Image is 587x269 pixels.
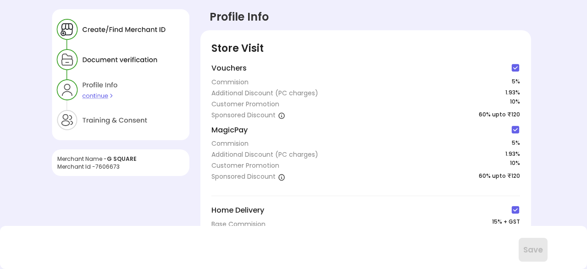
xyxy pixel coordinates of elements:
[57,155,184,163] div: Merchant Name -
[278,173,285,181] img: a1isth1TvIaw5-r4PTQNnx6qH7hW1RKYA7fi6THaHSkdiamaZazZcPW6JbVsfR8_gv9BzWgcW1PiHueWjVd6jXxw-cSlbelae...
[479,172,520,181] span: 60% upto ₹120
[211,125,248,136] span: MagicPay
[511,205,520,214] img: check
[479,110,520,120] span: 60% upto ₹120
[211,172,285,181] div: Sponsored Discount
[511,63,520,72] img: check
[211,205,264,216] span: Home Delivery
[512,77,520,87] span: 5 %
[211,139,249,148] div: Commision
[211,63,247,74] span: Vouchers
[211,77,249,87] div: Commision
[505,150,520,159] span: 1.93%
[210,9,269,25] div: Profile Info
[511,125,520,134] img: check
[211,41,520,55] div: Store Visit
[211,99,279,109] div: Customer Promotion
[510,98,520,110] span: 10 %
[211,110,285,120] div: Sponsored Discount
[510,159,520,172] span: 10 %
[211,220,266,229] div: Base Commision
[505,88,520,98] span: 1.93%
[57,163,184,170] div: Merchant Id - 7606673
[211,150,318,159] div: Additional Discount (PC charges)
[107,155,137,163] span: G SQUARE
[512,139,520,148] span: 5 %
[492,218,520,229] span: 15 % + GST
[211,88,318,98] div: Additional Discount (PC charges)
[211,161,279,170] div: Customer Promotion
[278,112,285,119] img: a1isth1TvIaw5-r4PTQNnx6qH7hW1RKYA7fi6THaHSkdiamaZazZcPW6JbVsfR8_gv9BzWgcW1PiHueWjVd6jXxw-cSlbelae...
[52,9,189,140] img: F5v65113e-42FXtpxsBMtONnwPG1_EaX-3wHePbWFkH8JRD8Sk0-DMAp0gQ6XK2l_kZvoHW-KXPRMcbAFtHSN823wLCE1trtG...
[519,238,548,262] button: Save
